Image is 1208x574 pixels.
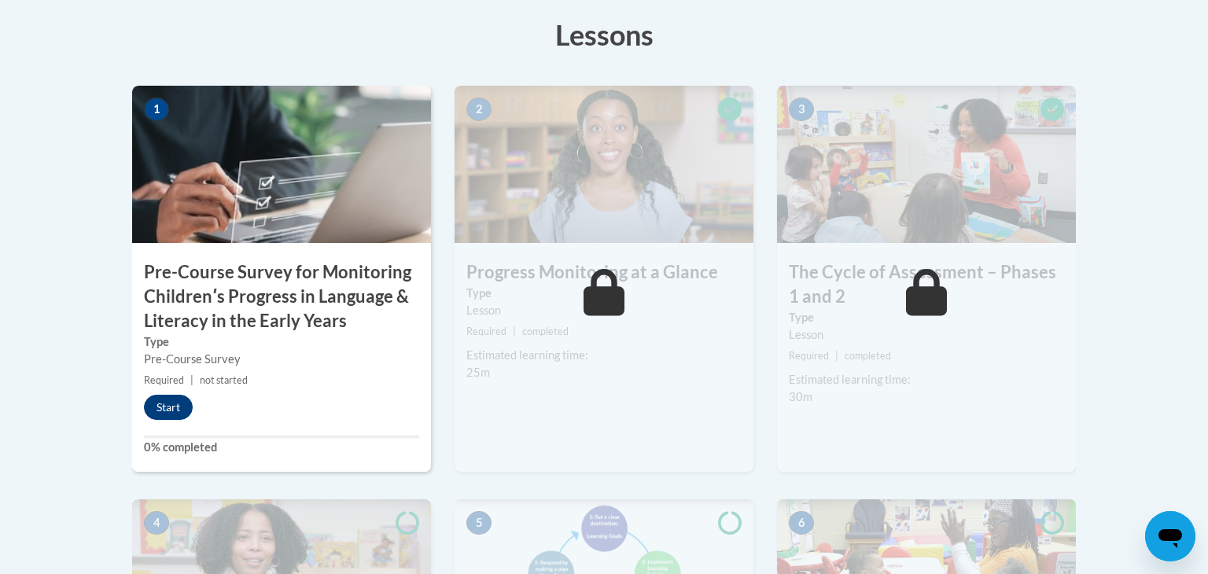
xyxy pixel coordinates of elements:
span: completed [522,326,569,337]
span: Required [144,374,184,386]
label: Type [144,333,419,351]
img: Course Image [777,86,1076,243]
div: Lesson [466,302,742,319]
span: | [190,374,193,386]
span: 25m [466,366,490,379]
img: Course Image [455,86,753,243]
div: Estimated learning time: [466,347,742,364]
span: | [513,326,516,337]
button: Start [144,395,193,420]
span: 5 [466,511,492,535]
span: 1 [144,98,169,121]
iframe: Button to launch messaging window [1145,511,1195,561]
h3: Pre-Course Survey for Monitoring Childrenʹs Progress in Language & Literacy in the Early Years [132,260,431,333]
span: not started [200,374,248,386]
span: | [835,350,838,362]
span: 6 [789,511,814,535]
span: 2 [466,98,492,121]
span: completed [845,350,891,362]
div: Pre-Course Survey [144,351,419,368]
span: 3 [789,98,814,121]
img: Course Image [132,86,431,243]
span: 30m [789,390,812,403]
h3: The Cycle of Assessment – Phases 1 and 2 [777,260,1076,309]
label: Type [789,309,1064,326]
span: Required [789,350,829,362]
h3: Lessons [132,15,1076,54]
span: 4 [144,511,169,535]
div: Lesson [789,326,1064,344]
span: Required [466,326,506,337]
div: Estimated learning time: [789,371,1064,388]
label: 0% completed [144,439,419,456]
h3: Progress Monitoring at a Glance [455,260,753,285]
label: Type [466,285,742,302]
